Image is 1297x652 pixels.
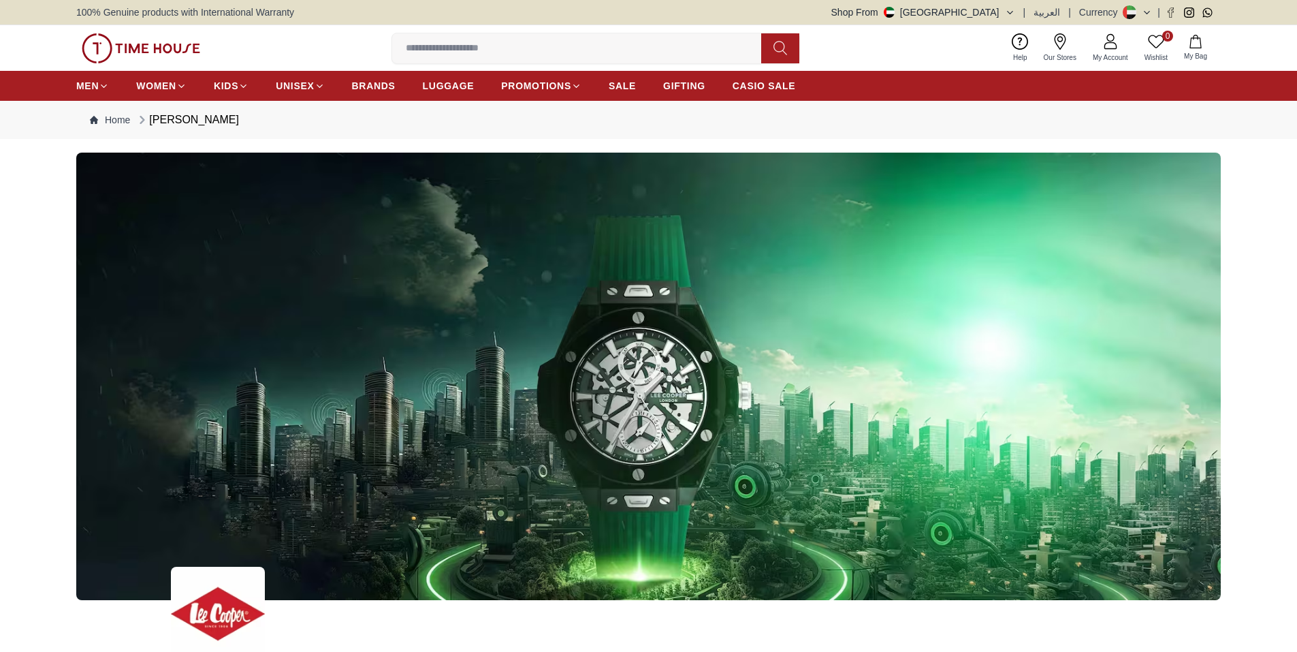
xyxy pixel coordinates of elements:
[1179,51,1213,61] span: My Bag
[76,5,294,19] span: 100% Genuine products with International Warranty
[1005,31,1036,65] a: Help
[831,5,1015,19] button: Shop From[GEOGRAPHIC_DATA]
[1184,7,1194,18] a: Instagram
[423,79,475,93] span: LUGGAGE
[423,74,475,98] a: LUGGAGE
[276,79,314,93] span: UNISEX
[1034,5,1060,19] button: العربية
[76,74,109,98] a: MEN
[1202,7,1213,18] a: Whatsapp
[733,79,796,93] span: CASIO SALE
[1157,5,1160,19] span: |
[1166,7,1176,18] a: Facebook
[663,74,705,98] a: GIFTING
[609,74,636,98] a: SALE
[1087,52,1134,63] span: My Account
[884,7,895,18] img: United Arab Emirates
[214,79,238,93] span: KIDS
[733,74,796,98] a: CASIO SALE
[135,112,239,128] div: [PERSON_NAME]
[663,79,705,93] span: GIFTING
[1079,5,1123,19] div: Currency
[352,74,396,98] a: BRANDS
[352,79,396,93] span: BRANDS
[82,33,200,63] img: ...
[76,153,1221,600] img: ...
[1176,32,1215,64] button: My Bag
[1038,52,1082,63] span: Our Stores
[1008,52,1033,63] span: Help
[76,101,1221,139] nav: Breadcrumb
[136,74,187,98] a: WOMEN
[1068,5,1071,19] span: |
[501,79,571,93] span: PROMOTIONS
[1136,31,1176,65] a: 0Wishlist
[609,79,636,93] span: SALE
[1023,5,1026,19] span: |
[76,79,99,93] span: MEN
[1036,31,1085,65] a: Our Stores
[276,74,324,98] a: UNISEX
[136,79,176,93] span: WOMEN
[501,74,581,98] a: PROMOTIONS
[1139,52,1173,63] span: Wishlist
[214,74,249,98] a: KIDS
[90,113,130,127] a: Home
[1162,31,1173,42] span: 0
